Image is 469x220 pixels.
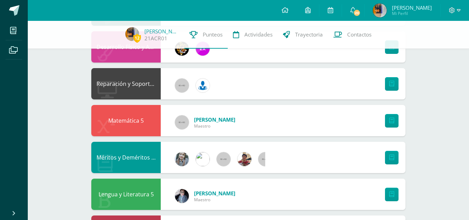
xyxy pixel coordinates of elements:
span: [PERSON_NAME] [392,4,432,11]
img: 702136d6d401d1cd4ce1c6f6778c2e49.png [175,189,189,203]
a: Contactos [328,21,377,49]
span: Maestro [194,197,235,203]
img: 60x60 [258,152,272,166]
img: 6dfd641176813817be49ede9ad67d1c4.png [196,152,210,166]
span: Mi Perfil [392,10,432,16]
img: 6ed6846fa57649245178fca9fc9a58dd.png [196,79,210,92]
a: [PERSON_NAME] [144,28,179,35]
img: 60x60 [175,79,189,92]
img: cba4c69ace659ae4cf02a5761d9a2473.png [175,152,189,166]
span: [PERSON_NAME] [194,116,235,123]
img: 7330a4e21801a316bdcc830b1251f677.png [125,27,139,41]
span: Actividades [244,31,273,38]
div: Lengua y Literatura 5 [91,179,161,210]
span: 20 [353,9,361,17]
span: Maestro [194,123,235,129]
img: 60x60 [217,152,231,166]
span: 12 [133,34,141,42]
span: Punteos [203,31,223,38]
span: Trayectoria [295,31,323,38]
div: Reparación y Soporte Técnico CISCO [91,68,161,99]
div: Matemática 5 [91,105,161,136]
img: cb93aa548b99414539690fcffb7d5efd.png [237,152,251,166]
img: 60x60 [175,115,189,129]
a: Punteos [184,21,228,49]
img: 7330a4e21801a316bdcc830b1251f677.png [373,3,387,17]
a: Trayectoria [278,21,328,49]
div: Méritos y Deméritos 5to. Bach. en CCLL. "C" [91,142,161,173]
span: [PERSON_NAME] [194,190,235,197]
a: Actividades [228,21,278,49]
a: 21ACR01 [144,35,167,42]
span: Contactos [347,31,371,38]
